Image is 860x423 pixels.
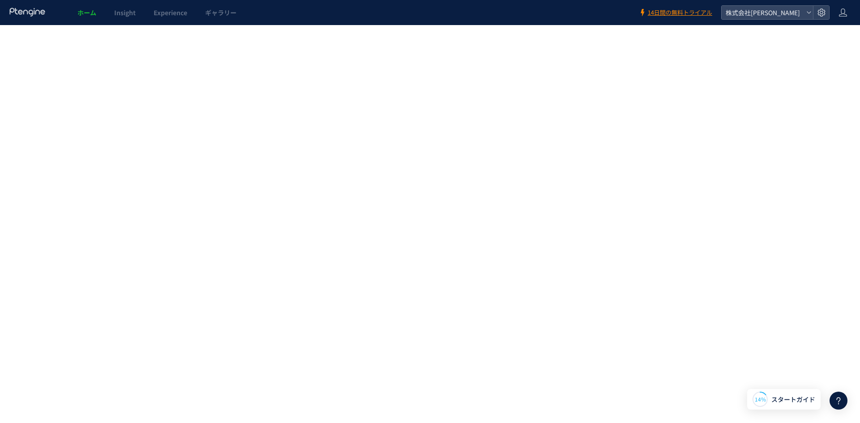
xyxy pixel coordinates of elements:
[723,6,803,19] span: 株式会社[PERSON_NAME]
[639,9,712,17] a: 14日間の無料トライアル
[154,8,187,17] span: Experience
[205,8,236,17] span: ギャラリー
[114,8,136,17] span: Insight
[77,8,96,17] span: ホーム
[648,9,712,17] span: 14日間の無料トライアル
[771,395,815,404] span: スタートガイド
[755,395,766,403] span: 14%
